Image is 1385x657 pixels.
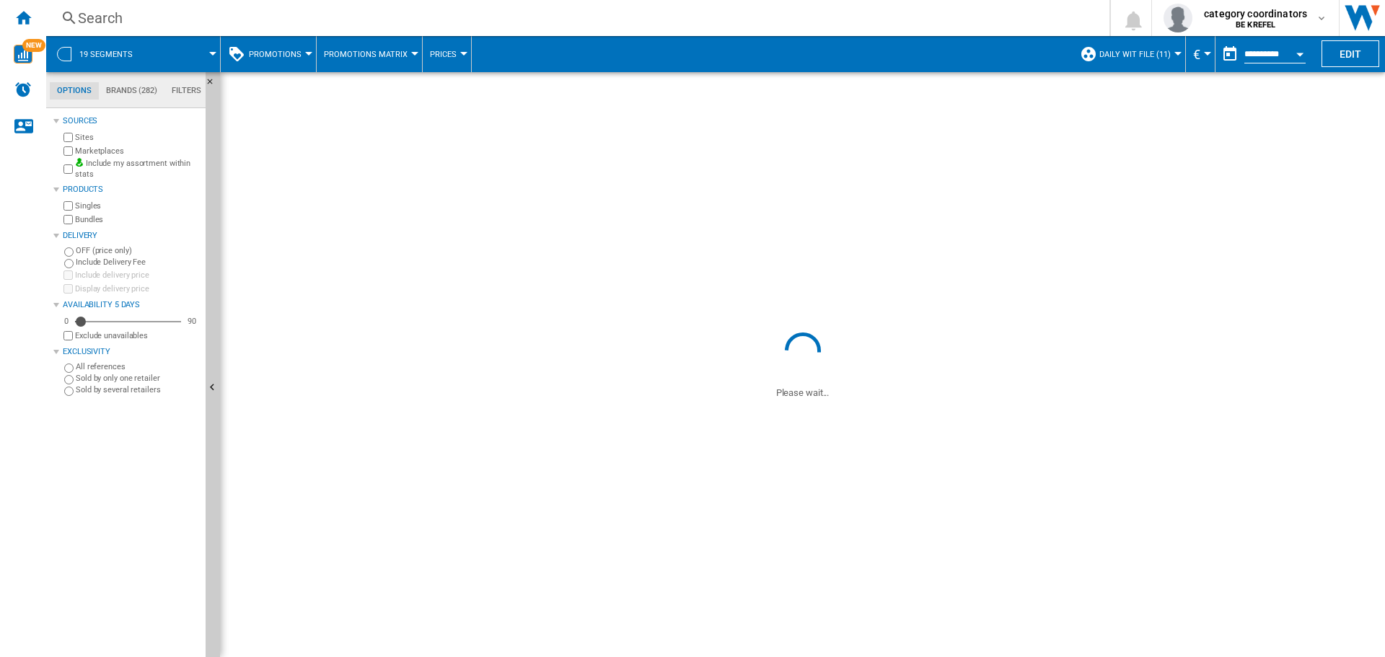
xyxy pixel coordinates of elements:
[75,158,84,167] img: mysite-bg-18x18.png
[76,361,200,372] label: All references
[63,146,73,156] input: Marketplaces
[75,270,200,281] label: Include delivery price
[63,284,73,294] input: Display delivery price
[63,299,200,311] div: Availability 5 Days
[63,115,200,127] div: Sources
[75,158,200,180] label: Include my assortment within stats
[1164,4,1192,32] img: profile.jpg
[75,330,200,341] label: Exclude unavailables
[76,257,200,268] label: Include Delivery Fee
[63,346,200,358] div: Exclusivity
[249,50,302,59] span: Promotions
[64,375,74,384] input: Sold by only one retailer
[324,50,408,59] span: Promotions Matrix
[324,36,415,72] button: Promotions Matrix
[249,36,309,72] button: Promotions
[76,384,200,395] label: Sold by several retailers
[75,283,200,294] label: Display delivery price
[1186,36,1215,72] md-menu: Currency
[1193,36,1208,72] button: €
[1204,6,1307,21] span: category coordinators
[184,316,200,327] div: 90
[14,81,32,98] img: alerts-logo.svg
[1322,40,1379,67] button: Edit
[63,184,200,195] div: Products
[14,45,32,63] img: wise-card.svg
[64,247,74,257] input: OFF (price only)
[75,146,200,156] label: Marketplaces
[76,373,200,384] label: Sold by only one retailer
[50,82,99,100] md-tab-item: Options
[228,36,309,72] div: Promotions
[1099,50,1171,59] span: Daily WIT File (11)
[79,50,133,59] span: 19 segments
[206,72,223,98] button: Hide
[63,215,73,224] input: Bundles
[22,39,45,52] span: NEW
[1287,39,1313,65] button: Open calendar
[776,387,830,398] ng-transclude: Please wait...
[75,214,200,225] label: Bundles
[61,316,72,327] div: 0
[1236,20,1275,30] b: BE KREFEL
[64,259,74,268] input: Include Delivery Fee
[75,314,181,329] md-slider: Availability
[430,36,464,72] button: Prices
[64,363,74,373] input: All references
[164,82,208,100] md-tab-item: Filters
[75,200,200,211] label: Singles
[76,245,200,256] label: OFF (price only)
[1080,36,1178,72] div: Daily WIT File (11)
[99,82,164,100] md-tab-item: Brands (282)
[1193,47,1200,62] span: €
[1099,36,1178,72] button: Daily WIT File (11)
[78,8,1072,28] div: Search
[75,132,200,143] label: Sites
[63,201,73,211] input: Singles
[1215,40,1244,69] button: md-calendar
[53,36,213,72] div: 19 segments
[64,387,74,396] input: Sold by several retailers
[63,270,73,280] input: Include delivery price
[63,160,73,178] input: Include my assortment within stats
[430,50,457,59] span: Prices
[63,133,73,142] input: Sites
[63,331,73,340] input: Display delivery price
[79,36,147,72] button: 19 segments
[63,230,200,242] div: Delivery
